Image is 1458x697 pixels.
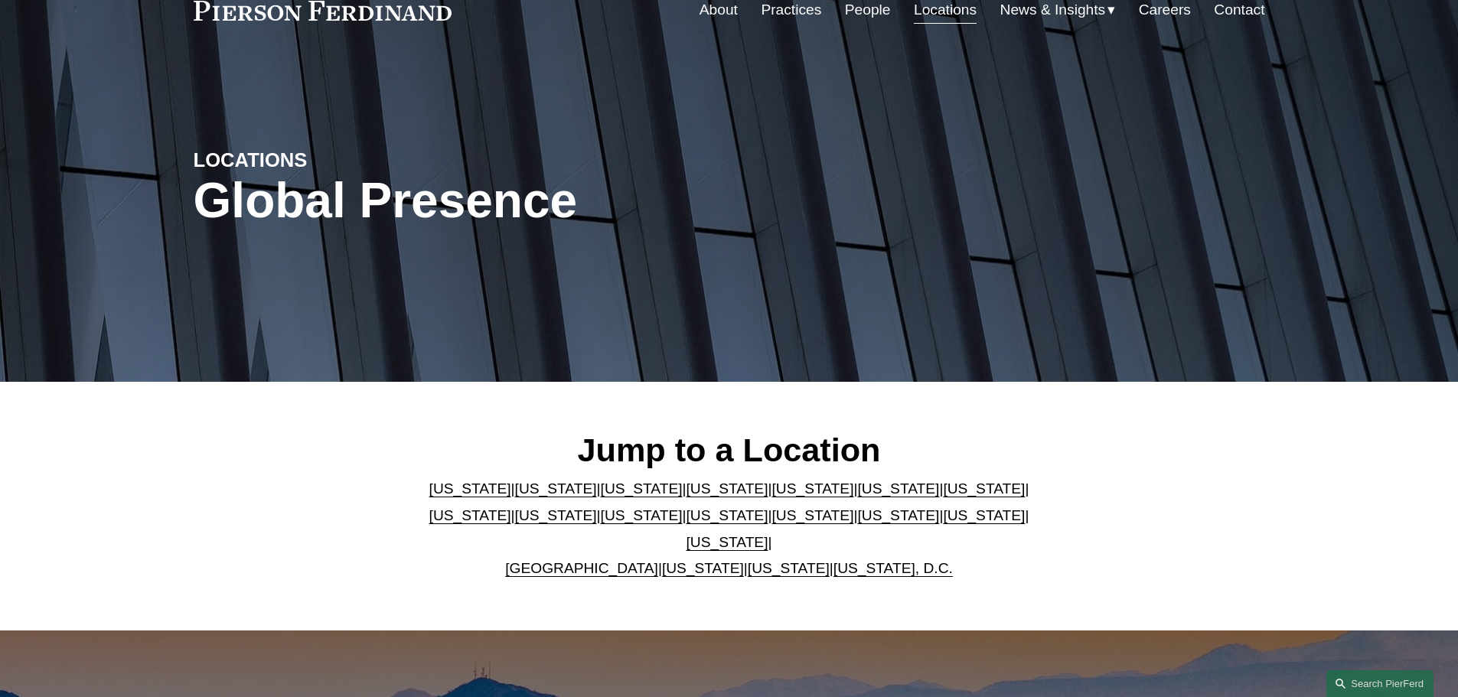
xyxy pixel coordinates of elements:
p: | | | | | | | | | | | | | | | | | | [416,476,1042,581]
a: [US_STATE] [771,480,853,497]
a: [US_STATE] [857,480,939,497]
a: [US_STATE] [601,480,683,497]
a: [US_STATE] [771,507,853,523]
a: Search this site [1326,670,1434,697]
h2: Jump to a Location [416,430,1042,470]
a: [US_STATE] [429,480,511,497]
a: [US_STATE] [943,480,1025,497]
a: [GEOGRAPHIC_DATA] [505,560,658,576]
a: [US_STATE] [515,480,597,497]
a: [US_STATE] [601,507,683,523]
a: [US_STATE] [943,507,1025,523]
a: [US_STATE] [662,560,744,576]
a: [US_STATE] [515,507,597,523]
a: [US_STATE] [857,507,939,523]
a: [US_STATE] [429,507,511,523]
a: [US_STATE] [748,560,830,576]
h1: Global Presence [194,173,908,229]
a: [US_STATE] [687,480,768,497]
h4: LOCATIONS [194,148,462,172]
a: [US_STATE] [687,507,768,523]
a: [US_STATE] [687,534,768,550]
a: [US_STATE], D.C. [833,560,953,576]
